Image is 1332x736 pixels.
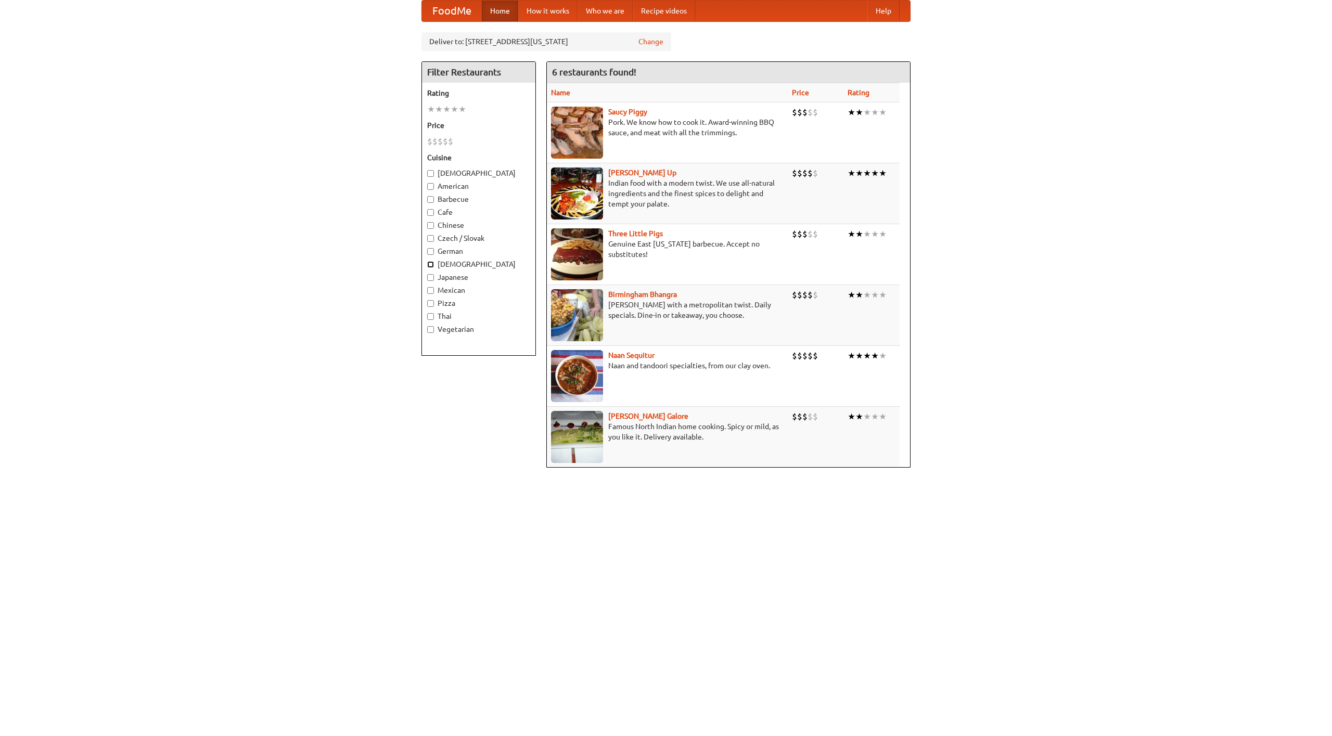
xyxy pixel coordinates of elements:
[427,248,434,255] input: German
[813,107,818,118] li: $
[608,169,676,177] a: [PERSON_NAME] Up
[421,32,671,51] div: Deliver to: [STREET_ADDRESS][US_STATE]
[551,421,784,442] p: Famous North Indian home cooking. Spicy or mild, as you like it. Delivery available.
[427,136,432,147] li: $
[863,289,871,301] li: ★
[863,411,871,422] li: ★
[863,107,871,118] li: ★
[518,1,578,21] a: How it works
[427,235,434,242] input: Czech / Slovak
[427,88,530,98] h5: Rating
[552,67,636,77] ng-pluralize: 6 restaurants found!
[551,239,784,260] p: Genuine East [US_STATE] barbecue. Accept no substitutes!
[427,285,530,295] label: Mexican
[813,167,818,179] li: $
[808,167,813,179] li: $
[848,88,869,97] a: Rating
[578,1,633,21] a: Who we are
[792,228,797,240] li: $
[551,289,603,341] img: bhangra.jpg
[797,411,802,422] li: $
[871,167,879,179] li: ★
[797,289,802,301] li: $
[808,411,813,422] li: $
[848,167,855,179] li: ★
[867,1,900,21] a: Help
[608,229,663,238] a: Three Little Pigs
[813,289,818,301] li: $
[608,412,688,420] a: [PERSON_NAME] Galore
[813,228,818,240] li: $
[427,120,530,131] h5: Price
[792,88,809,97] a: Price
[427,287,434,294] input: Mexican
[871,228,879,240] li: ★
[797,350,802,361] li: $
[551,117,784,138] p: Pork. We know how to cook it. Award-winning BBQ sauce, and meat with all the trimmings.
[451,104,458,115] li: ★
[551,350,603,402] img: naansequitur.jpg
[443,136,448,147] li: $
[608,351,655,359] a: Naan Sequitur
[855,350,863,361] li: ★
[422,62,535,83] h4: Filter Restaurants
[879,167,887,179] li: ★
[551,411,603,463] img: currygalore.jpg
[848,289,855,301] li: ★
[879,411,887,422] li: ★
[427,181,530,191] label: American
[551,167,603,219] img: curryup.jpg
[608,108,647,116] a: Saucy Piggy
[551,107,603,159] img: saucy.jpg
[427,104,435,115] li: ★
[427,313,434,320] input: Thai
[863,350,871,361] li: ★
[427,168,530,178] label: [DEMOGRAPHIC_DATA]
[802,289,808,301] li: $
[855,411,863,422] li: ★
[808,228,813,240] li: $
[879,107,887,118] li: ★
[551,300,784,320] p: [PERSON_NAME] with a metropolitan twist. Daily specials. Dine-in or takeaway, you choose.
[863,167,871,179] li: ★
[797,107,802,118] li: $
[808,107,813,118] li: $
[855,167,863,179] li: ★
[813,350,818,361] li: $
[855,107,863,118] li: ★
[848,107,855,118] li: ★
[427,196,434,203] input: Barbecue
[427,326,434,333] input: Vegetarian
[797,167,802,179] li: $
[633,1,695,21] a: Recipe videos
[802,228,808,240] li: $
[638,36,663,47] a: Change
[438,136,443,147] li: $
[427,274,434,281] input: Japanese
[427,259,530,269] label: [DEMOGRAPHIC_DATA]
[427,246,530,256] label: German
[792,107,797,118] li: $
[427,152,530,163] h5: Cuisine
[792,411,797,422] li: $
[871,107,879,118] li: ★
[802,167,808,179] li: $
[427,207,530,217] label: Cafe
[448,136,453,147] li: $
[427,311,530,321] label: Thai
[848,411,855,422] li: ★
[792,350,797,361] li: $
[551,178,784,209] p: Indian food with a modern twist. We use all-natural ingredients and the finest spices to delight ...
[427,233,530,243] label: Czech / Slovak
[608,290,677,299] a: Birmingham Bhangra
[427,272,530,282] label: Japanese
[427,209,434,216] input: Cafe
[435,104,443,115] li: ★
[855,289,863,301] li: ★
